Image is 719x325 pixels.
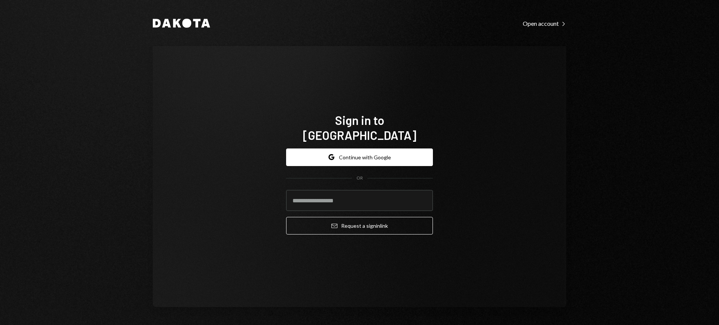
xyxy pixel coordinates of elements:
div: OR [357,175,363,181]
button: Continue with Google [286,148,433,166]
h1: Sign in to [GEOGRAPHIC_DATA] [286,113,433,142]
a: Open account [523,19,566,27]
button: Request a signinlink [286,217,433,234]
div: Open account [523,20,566,27]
